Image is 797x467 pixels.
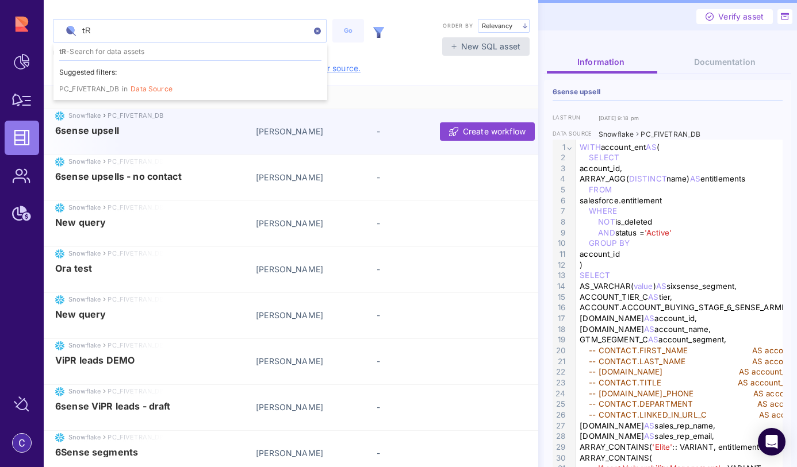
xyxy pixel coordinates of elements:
div: account_ent ( [576,142,785,153]
div: [PERSON_NAME] [256,217,377,229]
img: snowflake [55,295,64,304]
img: search [62,22,81,40]
div: Open Intercom Messenger [758,428,785,456]
img: snowflake [55,157,64,167]
div: Suggested filters: [59,67,321,78]
img: snowflake [55,249,64,258]
img: snowflake [55,203,64,213]
span: GROUP [589,238,617,248]
div: 7 [553,206,567,217]
span: ℹ️ Can’t find the asset you’re looking for? Check out [53,46,361,73]
div: [PERSON_NAME] [256,171,377,183]
span: tR [59,47,66,56]
input: Search data assets [53,20,326,42]
div: 11 [553,249,567,260]
span: AS [644,314,654,323]
span: SELECT [589,153,619,162]
div: Snowflake [599,129,634,140]
span: PC_FIVETRAN_DB [59,83,119,95]
span: Information [577,57,624,67]
div: - [377,171,497,183]
span: AS [644,431,654,441]
button: Go [332,19,364,43]
div: 17 [553,313,567,324]
span: New query [55,217,106,227]
div: [DOMAIN_NAME] account_id, [576,313,785,324]
span: AS [646,142,656,152]
div: 20 [553,345,567,356]
div: [PERSON_NAME] [256,447,377,459]
div: 15 [553,292,567,303]
span: WHERE [589,206,617,215]
div: in [59,83,321,95]
img: account-photo [13,434,31,452]
div: [DOMAIN_NAME] account_name, [576,324,785,335]
img: clear [314,28,321,34]
div: AS_VARCHAR( ) sixsense_segment, [576,281,785,292]
div: 6 [553,195,567,206]
span: 6sense upsell [553,88,600,95]
div: 24 [553,388,567,399]
img: snowflake [55,341,64,350]
div: 29 [553,442,567,453]
div: 4 [553,173,567,184]
div: 5 [553,184,567,195]
span: 6sense upsell [55,125,119,136]
div: [PERSON_NAME] [256,401,377,413]
div: is_deleted [576,217,785,227]
div: ARRAY_CONTAINS( :: VARIANT, entitlements) is_asm_account, [576,442,785,453]
label: data source [553,130,599,138]
label: Order by [443,22,473,30]
span: ViPR leads DEMO [55,355,135,365]
span: SELECT [580,271,610,280]
div: - [377,447,497,459]
span: DISTINCT [629,174,666,183]
div: 18 [553,324,567,335]
span: NOT [598,217,615,226]
span: FROM [589,185,612,194]
div: [PERSON_NAME] [256,309,377,321]
div: - [377,263,497,275]
img: arrow [523,23,527,29]
span: 6sense ViPR leads - draft [55,401,171,411]
div: 2 [553,152,567,163]
img: snowflake [55,433,64,442]
span: AND [598,228,615,237]
span: 'Elite' [652,442,672,451]
div: 23 [553,377,567,388]
div: 22 [553,366,567,377]
div: ACCOUNT_TIER_C tier, [576,292,785,303]
div: 19 [553,334,567,345]
span: Verify asset [718,11,764,22]
div: 21 [553,356,567,367]
span: 'Active' [645,228,672,237]
span: AS [648,335,658,344]
div: ACCOUNT.ACCOUNT_BUYING_STAGE_6_SENSE_ARMIS_C buying_stage, [576,302,785,313]
div: GTM_SEGMENT_C account_segment, [576,334,785,345]
div: Go [338,26,358,36]
div: [PERSON_NAME] [256,125,377,137]
div: - [59,43,321,61]
div: - [377,217,497,229]
div: 10 [553,238,567,249]
span: 6sense upsells - no contact [55,171,182,182]
img: snowflake [55,387,64,396]
span: WITH [580,142,601,152]
div: 25 [553,399,567,410]
div: [PERSON_NAME] [256,263,377,275]
span: Create workflow [463,126,526,137]
div: [PERSON_NAME] [256,355,377,367]
div: - [377,125,497,137]
div: 8 [553,217,567,227]
div: 28 [553,431,567,442]
span: Fold line [566,142,573,153]
div: ) [576,260,785,271]
div: 14 [553,281,567,292]
span: AS [656,281,666,291]
img: snowflake [55,111,64,121]
span: Documentation [694,57,756,67]
span: AS [690,174,700,183]
span: Ora test [55,263,92,273]
span: AS [648,292,658,302]
label: last run [553,114,599,122]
